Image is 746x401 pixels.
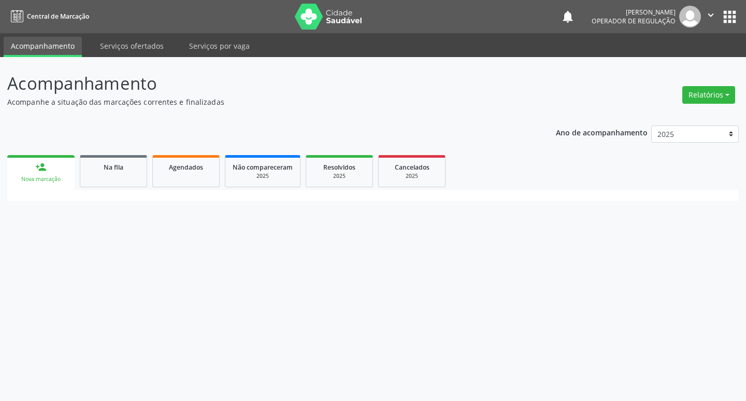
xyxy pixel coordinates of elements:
[104,163,123,172] span: Na fila
[7,8,89,25] a: Central de Marcação
[561,9,575,24] button: notifications
[592,17,676,25] span: Operador de regulação
[679,6,701,27] img: img
[682,86,735,104] button: Relatórios
[35,161,47,173] div: person_add
[169,163,203,172] span: Agendados
[233,163,293,172] span: Não compareceram
[233,172,293,180] div: 2025
[7,71,519,96] p: Acompanhamento
[592,8,676,17] div: [PERSON_NAME]
[27,12,89,21] span: Central de Marcação
[701,6,721,27] button: 
[386,172,438,180] div: 2025
[705,9,716,21] i: 
[93,37,171,55] a: Serviços ofertados
[15,175,67,183] div: Nova marcação
[182,37,257,55] a: Serviços por vaga
[323,163,355,172] span: Resolvidos
[721,8,739,26] button: apps
[4,37,82,57] a: Acompanhamento
[313,172,365,180] div: 2025
[7,96,519,107] p: Acompanhe a situação das marcações correntes e finalizadas
[556,126,648,139] p: Ano de acompanhamento
[395,163,429,172] span: Cancelados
